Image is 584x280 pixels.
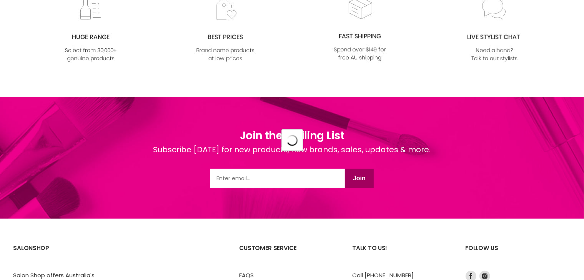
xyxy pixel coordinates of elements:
[210,169,345,188] input: Email
[13,239,111,270] h2: SalonShop
[153,144,431,169] div: Subscribe [DATE] for new products, new brands, sales, updates & more.
[240,239,337,270] h2: Customer Service
[345,169,374,188] button: Join
[353,239,450,270] h2: Talk to us!
[466,239,571,270] h2: Follow us
[353,271,414,279] a: Call [PHONE_NUMBER]
[240,271,254,279] a: FAQS
[153,128,431,144] h1: Join the Mailing List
